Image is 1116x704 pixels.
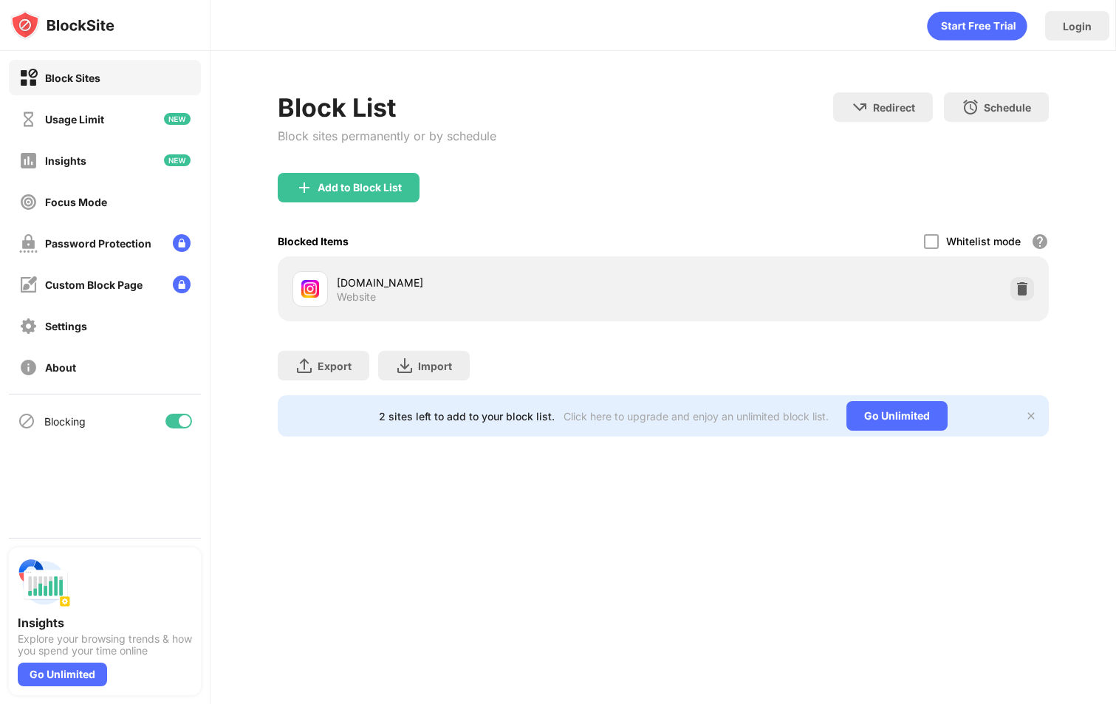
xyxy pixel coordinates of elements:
div: animation [927,11,1027,41]
div: Login [1063,20,1092,33]
div: Blocked Items [278,235,349,247]
div: Click here to upgrade and enjoy an unlimited block list. [564,410,829,423]
div: [DOMAIN_NAME] [337,275,663,290]
img: insights-off.svg [19,151,38,170]
div: Redirect [873,101,915,114]
div: 2 sites left to add to your block list. [379,410,555,423]
div: Block sites permanently or by schedule [278,129,496,143]
div: Settings [45,320,87,332]
img: lock-menu.svg [173,234,191,252]
img: new-icon.svg [164,154,191,166]
div: Schedule [984,101,1031,114]
div: Insights [45,154,86,167]
div: Block Sites [45,72,100,84]
div: Insights [18,615,192,630]
img: lock-menu.svg [173,276,191,293]
div: Focus Mode [45,196,107,208]
div: Import [418,360,452,372]
img: push-insights.svg [18,556,71,609]
img: time-usage-off.svg [19,110,38,129]
div: Add to Block List [318,182,402,194]
div: Whitelist mode [946,235,1021,247]
div: Custom Block Page [45,278,143,291]
img: customize-block-page-off.svg [19,276,38,294]
div: About [45,361,76,374]
img: new-icon.svg [164,113,191,125]
div: Go Unlimited [18,663,107,686]
div: Block List [278,92,496,123]
img: logo-blocksite.svg [10,10,114,40]
img: about-off.svg [19,358,38,377]
img: favicons [301,280,319,298]
div: Export [318,360,352,372]
div: Blocking [44,415,86,428]
img: block-on.svg [19,69,38,87]
div: Go Unlimited [846,401,948,431]
div: Usage Limit [45,113,104,126]
img: password-protection-off.svg [19,234,38,253]
img: blocking-icon.svg [18,412,35,430]
div: Password Protection [45,237,151,250]
div: Explore your browsing trends & how you spend your time online [18,633,192,657]
div: Website [337,290,376,304]
img: x-button.svg [1025,410,1037,422]
img: focus-off.svg [19,193,38,211]
img: settings-off.svg [19,317,38,335]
